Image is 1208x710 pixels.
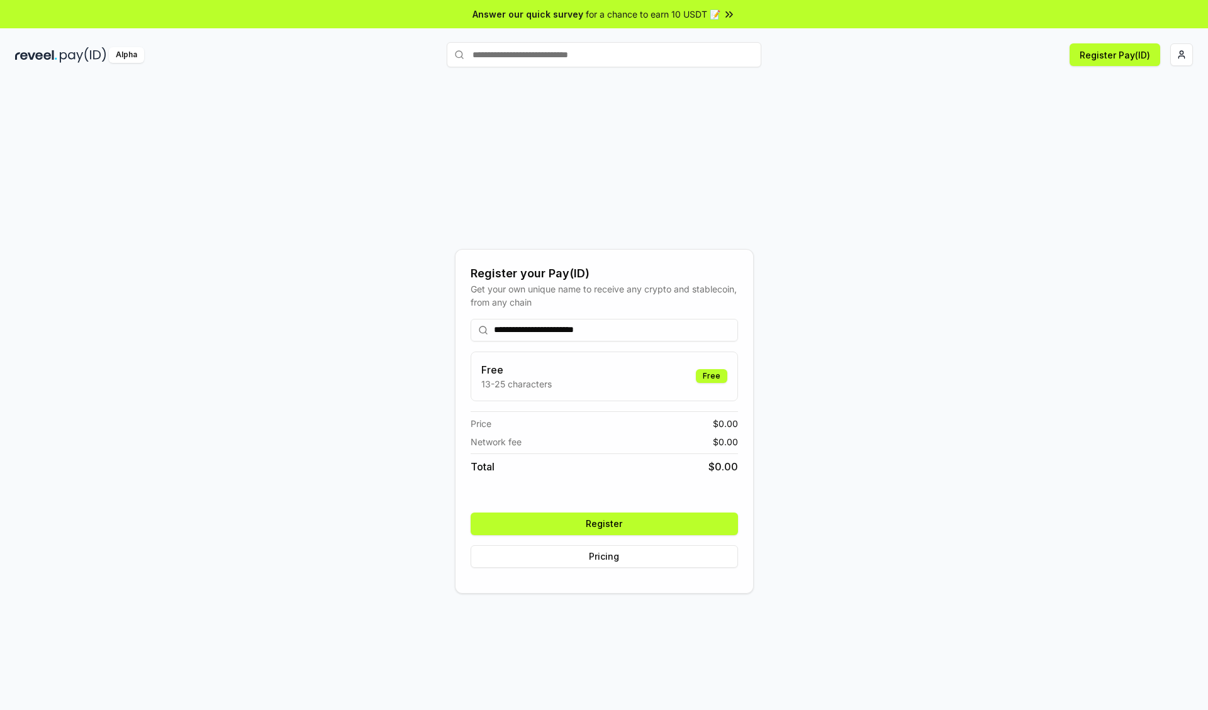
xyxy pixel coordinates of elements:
[473,8,583,21] span: Answer our quick survey
[471,435,522,448] span: Network fee
[471,417,491,430] span: Price
[15,47,57,63] img: reveel_dark
[713,435,738,448] span: $ 0.00
[1070,43,1160,66] button: Register Pay(ID)
[471,459,495,474] span: Total
[109,47,144,63] div: Alpha
[481,362,552,377] h3: Free
[60,47,106,63] img: pay_id
[713,417,738,430] span: $ 0.00
[586,8,720,21] span: for a chance to earn 10 USDT 📝
[471,265,738,282] div: Register your Pay(ID)
[471,545,738,568] button: Pricing
[471,282,738,309] div: Get your own unique name to receive any crypto and stablecoin, from any chain
[471,513,738,535] button: Register
[708,459,738,474] span: $ 0.00
[481,377,552,391] p: 13-25 characters
[696,369,727,383] div: Free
